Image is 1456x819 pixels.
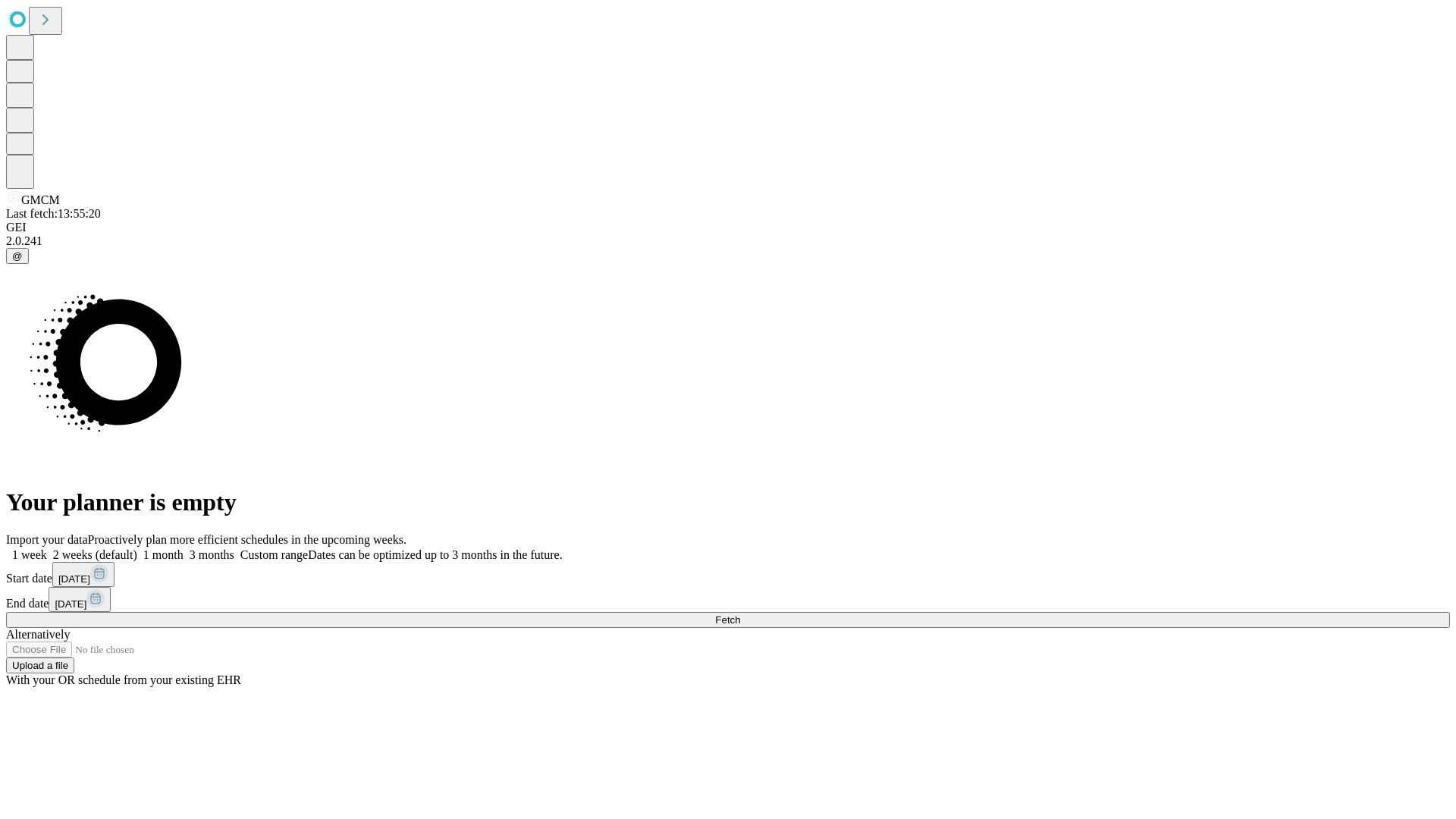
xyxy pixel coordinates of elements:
[6,234,1450,248] div: 2.0.241
[6,248,29,264] button: @
[53,548,137,561] span: 2 weeks (default)
[6,533,88,546] span: Import your data
[308,548,562,561] span: Dates can be optimized up to 3 months in the future.
[6,628,70,641] span: Alternatively
[6,657,74,673] button: Upload a file
[58,573,90,585] span: [DATE]
[6,488,1450,516] h1: Your planner is empty
[190,548,234,561] span: 3 months
[240,548,308,561] span: Custom range
[52,562,115,587] button: [DATE]
[88,533,406,546] span: Proactively plan more efficient schedules in the upcoming weeks.
[6,587,1450,612] div: End date
[715,614,740,626] span: Fetch
[12,250,23,262] span: @
[55,598,86,610] span: [DATE]
[49,587,111,612] button: [DATE]
[12,548,47,561] span: 1 week
[6,221,1450,234] div: GEI
[6,207,101,220] span: Last fetch: 13:55:20
[6,612,1450,628] button: Fetch
[143,548,184,561] span: 1 month
[6,562,1450,587] div: Start date
[21,193,60,206] span: GMCM
[6,673,241,686] span: With your OR schedule from your existing EHR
